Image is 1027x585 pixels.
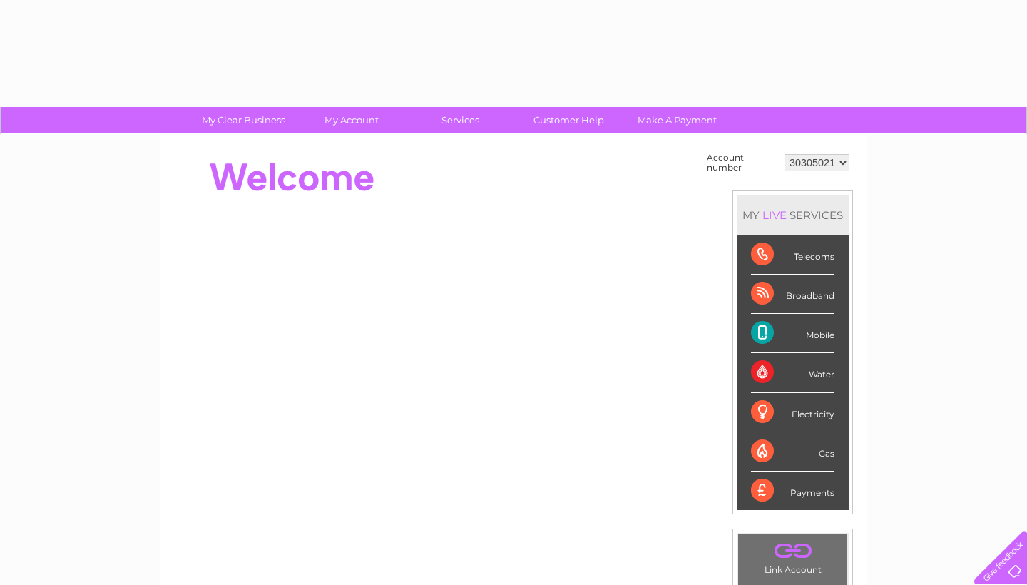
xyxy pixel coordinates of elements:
[760,208,790,222] div: LIVE
[751,353,834,392] div: Water
[510,107,628,133] a: Customer Help
[737,195,849,235] div: MY SERVICES
[751,235,834,275] div: Telecoms
[402,107,519,133] a: Services
[751,472,834,510] div: Payments
[751,314,834,353] div: Mobile
[737,534,848,579] td: Link Account
[751,275,834,314] div: Broadband
[751,432,834,472] div: Gas
[751,393,834,432] div: Electricity
[293,107,411,133] a: My Account
[185,107,302,133] a: My Clear Business
[742,538,844,563] a: .
[703,149,781,176] td: Account number
[618,107,736,133] a: Make A Payment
